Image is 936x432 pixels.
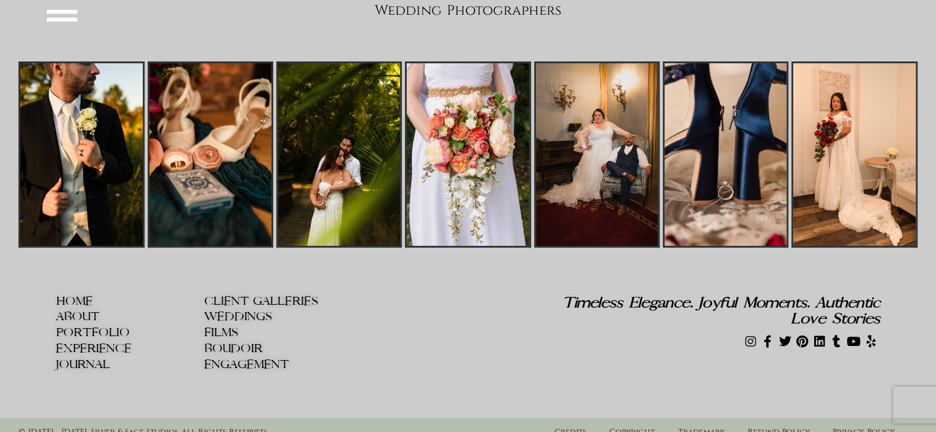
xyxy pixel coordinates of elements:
[56,310,204,323] a: ABOUT
[148,61,273,248] img: Florida Wedding Photographers
[204,326,353,339] a: FILMS
[550,295,879,328] h2: Timeless Elegance. Joyful Moments. Authentic Love Stories
[204,295,318,308] span: CLIENT GALLERIES
[204,310,353,323] a: WEDDINGS
[56,326,130,339] span: PORTFOLIO
[204,358,353,371] a: ENGAGEMENT
[56,358,204,371] a: JOURNAL
[56,310,100,323] span: ABOUT
[56,295,93,308] span: HOME
[56,326,204,339] a: PORTFOLIO
[56,358,110,371] span: JOURNAL
[204,326,238,339] span: FILMS
[56,342,204,355] a: EXPERIENCE
[276,61,402,248] img: Florida Elegant Wedding Photographers
[204,342,353,355] a: BOUDOIR
[204,358,289,371] span: ENGAGEMENT
[204,310,272,323] span: WEDDINGS
[56,342,132,355] span: EXPERIENCE
[56,295,204,308] a: HOME
[204,342,263,355] span: BOUDOIR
